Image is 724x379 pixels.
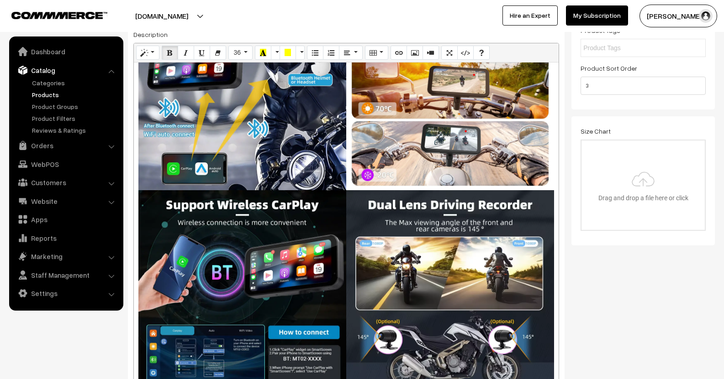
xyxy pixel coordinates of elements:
a: COMMMERCE [11,9,91,20]
span: 36 [233,49,241,56]
a: My Subscription [566,5,628,26]
button: Picture [407,46,423,60]
button: Link (CTRL+K) [391,46,407,60]
a: Reports [11,230,120,246]
button: [DOMAIN_NAME] [103,5,220,27]
button: Paragraph [339,46,362,60]
a: Orders [11,137,120,154]
img: COMMMERCE [11,12,107,19]
a: Marketing [11,248,120,265]
button: Code View [457,46,474,60]
a: Products [30,90,120,99]
button: Style [136,46,159,60]
a: Reviews & Ratings [30,125,120,135]
label: Description [133,30,168,39]
button: Italic (CTRL+I) [178,46,194,60]
button: Unordered list (CTRL+SHIFT+NUM7) [307,46,323,60]
button: Remove Font Style (CTRL+\) [210,46,226,60]
button: Bold (CTRL+B) [162,46,178,60]
button: More Color [271,46,280,60]
label: Size Chart [581,126,611,136]
a: Customers [11,174,120,191]
a: Staff Management [11,267,120,283]
button: [PERSON_NAME] [639,5,717,27]
input: Enter Number [581,77,706,95]
img: user [699,9,713,23]
a: Categories [30,78,120,88]
button: Underline (CTRL+U) [194,46,210,60]
a: Apps [11,211,120,228]
a: Hire an Expert [502,5,558,26]
a: Catalog [11,62,120,78]
a: Website [11,193,120,209]
a: Product Filters [30,114,120,123]
button: Background Color [280,46,296,60]
button: Video [423,46,439,60]
button: Help [473,46,490,60]
button: Table [365,46,388,60]
a: Product Groups [30,102,120,111]
a: Dashboard [11,43,120,60]
button: Full Screen [441,46,458,60]
button: More Color [296,46,305,60]
input: Product Tags [583,43,663,53]
button: Ordered list (CTRL+SHIFT+NUM8) [323,46,339,60]
button: Recent Color [255,46,271,60]
button: Font Size [228,46,253,60]
a: WebPOS [11,156,120,172]
label: Product Sort Order [581,63,637,73]
a: Settings [11,285,120,301]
